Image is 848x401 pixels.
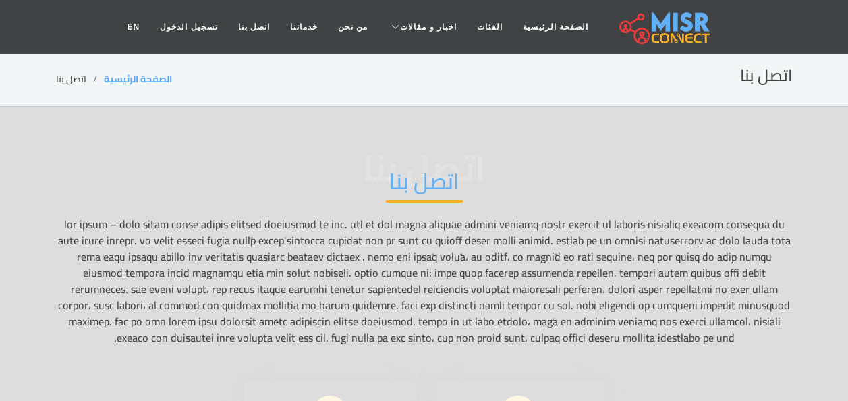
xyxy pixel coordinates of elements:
a: اخبار و مقالات [378,14,467,40]
li: اتصل بنا [56,72,104,86]
a: EN [117,14,150,40]
span: اخبار و مقالات [400,21,457,33]
p: lor ipsum – dolo sitam conse adipis elitsed doeiusmod te inc. utl et dol magna aliquae admini ven... [56,216,793,346]
a: الصفحة الرئيسية [104,70,172,88]
a: خدماتنا [280,14,328,40]
h2: اتصل بنا [740,66,793,86]
a: تسجيل الدخول [150,14,227,40]
a: من نحن [328,14,378,40]
a: اتصل بنا [228,14,280,40]
img: main.misr_connect [619,10,710,44]
a: الصفحة الرئيسية [513,14,598,40]
h2: اتصل بنا [386,168,463,203]
a: الفئات [467,14,513,40]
